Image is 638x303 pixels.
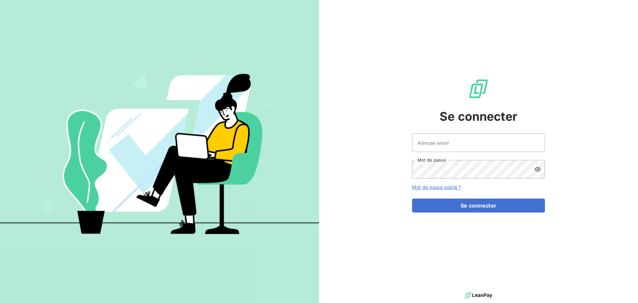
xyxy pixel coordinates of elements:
a: Mot de passe oublié ? [412,184,461,190]
button: Se connecter [412,199,545,213]
input: placeholder [412,133,545,152]
img: logo [465,290,492,300]
span: Se connecter [440,107,517,125]
img: Logo LeanPay [468,78,489,99]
